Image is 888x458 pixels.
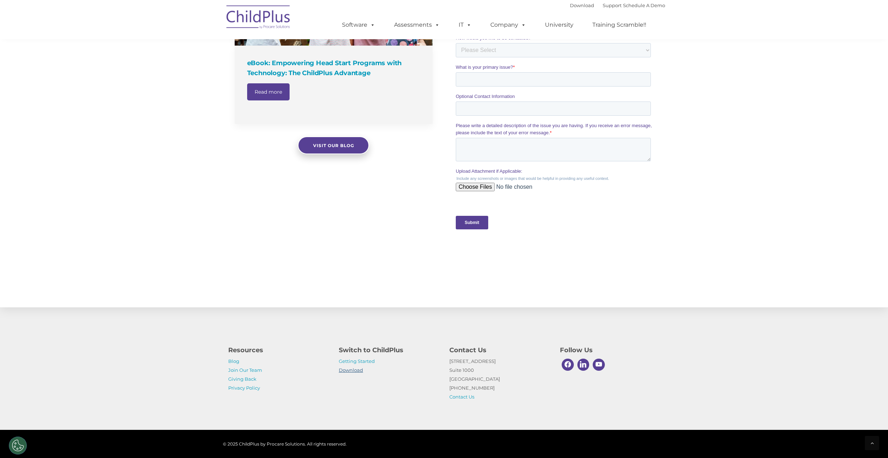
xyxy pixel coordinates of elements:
[298,136,369,154] a: Visit our blog
[223,0,294,36] img: ChildPlus by Procare Solutions
[570,2,594,8] a: Download
[228,385,260,391] a: Privacy Policy
[339,358,375,364] a: Getting Started
[449,345,549,355] h4: Contact Us
[570,2,665,8] font: |
[9,437,27,454] button: Cookies Settings
[483,18,533,32] a: Company
[451,18,479,32] a: IT
[228,367,262,373] a: Join Our Team
[228,376,256,382] a: Giving Back
[339,367,363,373] a: Download
[449,394,474,400] a: Contact Us
[591,357,607,373] a: Youtube
[313,143,354,148] span: Visit our blog
[247,83,290,100] a: Read more
[560,357,576,373] a: Facebook
[387,18,447,32] a: Assessments
[228,358,239,364] a: Blog
[228,345,328,355] h4: Resources
[339,345,439,355] h4: Switch to ChildPlus
[449,357,549,401] p: [STREET_ADDRESS] Suite 1000 [GEOGRAPHIC_DATA] [PHONE_NUMBER]
[538,18,581,32] a: University
[560,345,660,355] h4: Follow Us
[585,18,653,32] a: Training Scramble!!
[335,18,382,32] a: Software
[223,441,347,447] span: © 2025 ChildPlus by Procare Solutions. All rights reserved.
[576,357,591,373] a: Linkedin
[603,2,622,8] a: Support
[247,58,422,78] h4: eBook: Empowering Head Start Programs with Technology: The ChildPlus Advantage
[623,2,665,8] a: Schedule A Demo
